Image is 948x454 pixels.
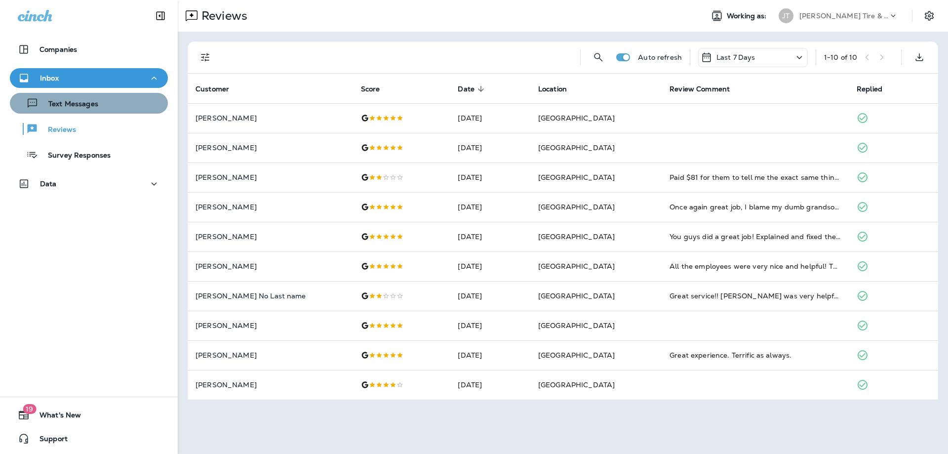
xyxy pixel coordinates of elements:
[779,8,793,23] div: JT
[589,47,608,67] button: Search Reviews
[10,119,168,139] button: Reviews
[38,151,111,161] p: Survey Responses
[458,85,474,93] span: Date
[196,292,345,300] p: [PERSON_NAME] No Last name
[538,351,615,360] span: [GEOGRAPHIC_DATA]
[10,93,168,114] button: Text Messages
[40,180,57,188] p: Data
[538,321,615,330] span: [GEOGRAPHIC_DATA]
[23,404,36,414] span: 19
[450,370,530,400] td: [DATE]
[196,84,242,93] span: Customer
[458,84,487,93] span: Date
[30,411,81,423] span: What's New
[196,351,345,359] p: [PERSON_NAME]
[450,222,530,251] td: [DATE]
[196,203,345,211] p: [PERSON_NAME]
[361,84,393,93] span: Score
[147,6,174,26] button: Collapse Sidebar
[30,435,68,447] span: Support
[361,85,380,93] span: Score
[196,173,345,181] p: [PERSON_NAME]
[538,262,615,271] span: [GEOGRAPHIC_DATA]
[670,291,841,301] div: Great service!! Shane was very helpful and knowledgeable. Got my truck running yesterday in a tim...
[670,85,730,93] span: Review Comment
[196,233,345,241] p: [PERSON_NAME]
[538,232,615,241] span: [GEOGRAPHIC_DATA]
[39,100,98,109] p: Text Messages
[538,380,615,389] span: [GEOGRAPHIC_DATA]
[196,85,229,93] span: Customer
[909,47,929,67] button: Export as CSV
[450,133,530,163] td: [DATE]
[450,103,530,133] td: [DATE]
[670,84,743,93] span: Review Comment
[196,144,345,152] p: [PERSON_NAME]
[10,429,168,449] button: Support
[10,40,168,59] button: Companies
[196,381,345,389] p: [PERSON_NAME]
[538,291,615,300] span: [GEOGRAPHIC_DATA]
[10,68,168,88] button: Inbox
[538,84,580,93] span: Location
[10,405,168,425] button: 19What's New
[670,350,841,360] div: Great experience. Terrific as always.
[450,281,530,311] td: [DATE]
[450,251,530,281] td: [DATE]
[538,114,615,123] span: [GEOGRAPHIC_DATA]
[39,45,77,53] p: Companies
[857,84,895,93] span: Replied
[799,12,888,20] p: [PERSON_NAME] Tire & Auto
[538,143,615,152] span: [GEOGRAPHIC_DATA]
[670,172,841,182] div: Paid $81 for them to tell me the exact same thing jiffy lube told me (for free) when referring me...
[450,340,530,370] td: [DATE]
[538,173,615,182] span: [GEOGRAPHIC_DATA]
[638,53,682,61] p: Auto refresh
[197,8,247,23] p: Reviews
[196,114,345,122] p: [PERSON_NAME]
[716,53,755,61] p: Last 7 Days
[538,203,615,211] span: [GEOGRAPHIC_DATA]
[670,232,841,242] div: You guys did a great job! Explained and fixed the problem before I needed to pick it up for my wo...
[10,144,168,165] button: Survey Responses
[538,85,567,93] span: Location
[10,174,168,194] button: Data
[196,322,345,330] p: [PERSON_NAME]
[670,202,841,212] div: Once again great job, I blame my dumb grandson this time dumb kids, I wasn't THAT stupid when I w...
[450,163,530,192] td: [DATE]
[38,125,76,135] p: Reviews
[857,85,882,93] span: Replied
[824,53,857,61] div: 1 - 10 of 10
[196,47,215,67] button: Filters
[196,262,345,270] p: [PERSON_NAME]
[670,261,841,271] div: All the employees were very nice and helpful! The service was excellent!
[920,7,938,25] button: Settings
[450,192,530,222] td: [DATE]
[40,74,59,82] p: Inbox
[727,12,769,20] span: Working as:
[450,311,530,340] td: [DATE]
